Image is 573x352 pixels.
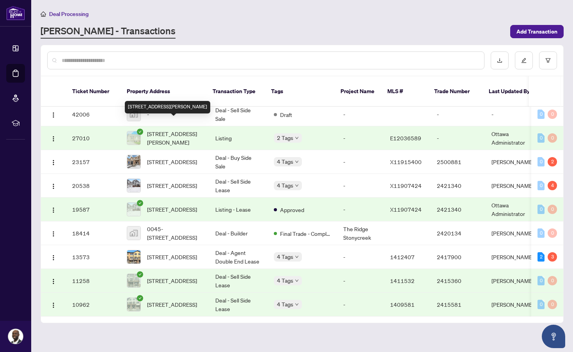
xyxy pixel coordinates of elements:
[66,150,121,174] td: 23157
[137,129,143,135] span: check-circle
[147,110,149,119] span: -
[47,251,60,263] button: Logo
[548,205,557,214] div: 0
[390,134,421,142] span: E12036589
[538,133,545,143] div: 0
[295,255,299,259] span: down
[485,174,544,198] td: [PERSON_NAME]
[491,51,509,69] button: download
[390,158,422,165] span: X11915400
[147,157,197,166] span: [STREET_ADDRESS]
[147,300,197,309] span: [STREET_ADDRESS]
[515,51,533,69] button: edit
[41,11,46,17] span: home
[548,300,557,309] div: 0
[277,252,293,261] span: 4 Tags
[381,76,428,107] th: MLS #
[280,205,304,214] span: Approved
[548,133,557,143] div: 0
[431,221,485,245] td: 2420134
[127,250,140,264] img: thumbnail-img
[66,126,121,150] td: 27010
[47,108,60,120] button: Logo
[295,302,299,306] span: down
[127,179,140,192] img: thumbnail-img
[50,278,57,285] img: Logo
[127,226,140,240] img: thumbnail-img
[516,25,557,38] span: Add Transaction
[47,132,60,144] button: Logo
[431,150,485,174] td: 2500881
[538,228,545,238] div: 0
[277,276,293,285] span: 4 Tags
[548,157,557,166] div: 2
[209,174,268,198] td: Deal - Sell Side Lease
[337,150,384,174] td: -
[6,6,25,20] img: logo
[538,181,545,190] div: 0
[337,245,384,269] td: -
[337,269,384,293] td: -
[337,126,384,150] td: -
[542,325,565,348] button: Open asap
[548,276,557,285] div: 0
[265,76,334,107] th: Tags
[47,156,60,168] button: Logo
[277,157,293,166] span: 4 Tags
[485,221,544,245] td: [PERSON_NAME]
[66,245,121,269] td: 13573
[147,181,197,190] span: [STREET_ADDRESS]
[334,76,381,107] th: Project Name
[431,103,485,126] td: -
[337,293,384,317] td: -
[50,183,57,189] img: Logo
[47,298,60,311] button: Logo
[127,203,140,216] img: thumbnail-img
[538,276,545,285] div: 0
[485,269,544,293] td: [PERSON_NAME]
[390,206,422,213] span: X11907424
[538,300,545,309] div: 0
[277,133,293,142] span: 2 Tags
[47,227,60,239] button: Logo
[47,274,60,287] button: Logo
[209,126,268,150] td: Listing
[431,174,485,198] td: 2421340
[431,126,485,150] td: -
[147,205,197,214] span: [STREET_ADDRESS]
[66,221,121,245] td: 18414
[47,179,60,192] button: Logo
[485,103,544,126] td: -
[337,221,384,245] td: The Ridge Stonycreek
[50,302,57,308] img: Logo
[50,255,57,261] img: Logo
[280,110,292,119] span: Draft
[485,126,544,150] td: Ottawa Administrator
[521,58,527,63] span: edit
[295,160,299,164] span: down
[548,110,557,119] div: 0
[147,225,203,242] span: 0045-[STREET_ADDRESS]
[485,198,544,221] td: Ottawa Administrator
[50,159,57,166] img: Logo
[295,279,299,283] span: down
[510,25,564,38] button: Add Transaction
[125,101,210,113] div: [STREET_ADDRESS][PERSON_NAME]
[337,174,384,198] td: -
[50,231,57,237] img: Logo
[127,108,140,121] img: thumbnail-img
[209,293,268,317] td: Deal - Sell Side Lease
[428,76,483,107] th: Trade Number
[545,58,551,63] span: filter
[485,293,544,317] td: [PERSON_NAME]
[431,269,485,293] td: 2415360
[277,300,293,309] span: 4 Tags
[66,174,121,198] td: 20538
[538,205,545,214] div: 0
[137,200,143,206] span: check-circle
[337,103,384,126] td: -
[147,129,203,147] span: [STREET_ADDRESS][PERSON_NAME]
[66,76,121,107] th: Ticket Number
[127,155,140,168] img: thumbnail-img
[295,184,299,187] span: down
